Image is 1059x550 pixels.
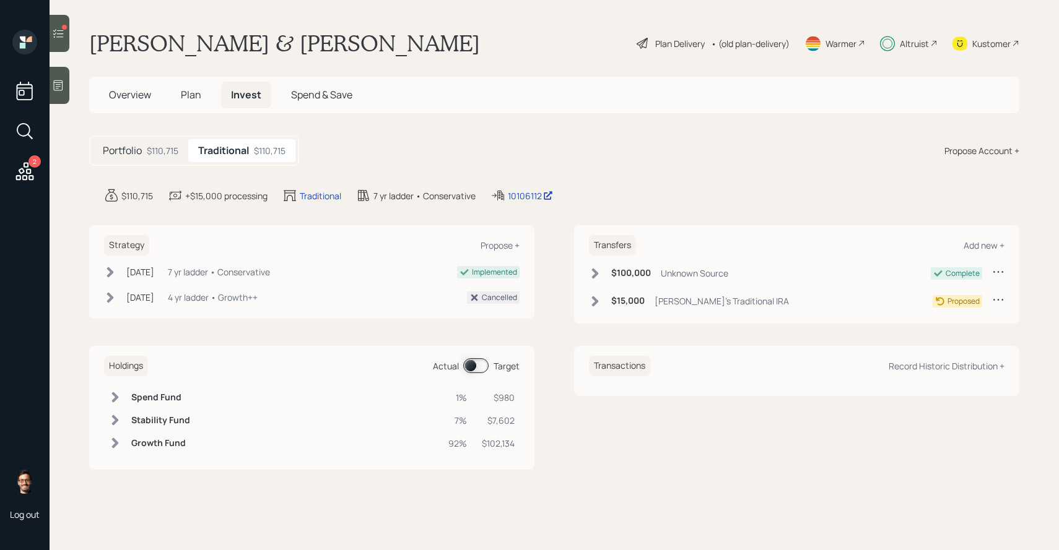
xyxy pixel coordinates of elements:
[611,268,651,278] h6: $100,000
[589,356,650,376] h6: Transactions
[181,88,201,101] span: Plan
[131,415,190,426] h6: Stability Fund
[481,239,520,251] div: Propose +
[589,235,636,256] h6: Transfers
[494,359,520,372] div: Target
[433,359,459,372] div: Actual
[231,88,261,101] span: Invest
[109,88,151,101] span: Overview
[611,296,645,306] h6: $15,000
[121,189,153,202] div: $110,715
[508,189,553,202] div: 10106112
[291,88,352,101] span: Spend & Save
[900,37,929,50] div: Altruist
[826,37,856,50] div: Warmer
[131,392,190,403] h6: Spend Fund
[448,414,467,427] div: 7%
[126,291,154,304] div: [DATE]
[482,437,515,450] div: $102,134
[944,144,1019,157] div: Propose Account +
[448,437,467,450] div: 92%
[482,292,517,303] div: Cancelled
[10,509,40,520] div: Log out
[661,267,728,280] div: Unknown Source
[104,235,149,256] h6: Strategy
[373,189,476,202] div: 7 yr ladder • Conservative
[131,438,190,449] h6: Growth Fund
[104,356,148,376] h6: Holdings
[168,265,270,278] div: 7 yr ladder • Conservative
[711,37,790,50] div: • (old plan-delivery)
[185,189,268,202] div: +$15,000 processing
[964,239,1005,251] div: Add new +
[254,144,285,157] div: $110,715
[448,391,467,404] div: 1%
[147,144,178,157] div: $110,715
[655,37,705,50] div: Plan Delivery
[103,145,142,157] h5: Portfolio
[168,291,258,304] div: 4 yr ladder • Growth++
[300,189,341,202] div: Traditional
[655,294,789,307] div: [PERSON_NAME]'s Traditional IRA
[28,155,41,168] div: 2
[472,267,517,278] div: Implemented
[89,30,480,57] h1: [PERSON_NAME] & [PERSON_NAME]
[198,145,249,157] h5: Traditional
[946,268,980,279] div: Complete
[948,296,980,307] div: Proposed
[482,391,515,404] div: $980
[889,360,1005,372] div: Record Historic Distribution +
[972,37,1011,50] div: Kustomer
[12,469,37,494] img: sami-boghos-headshot.png
[482,414,515,427] div: $7,602
[126,265,154,278] div: [DATE]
